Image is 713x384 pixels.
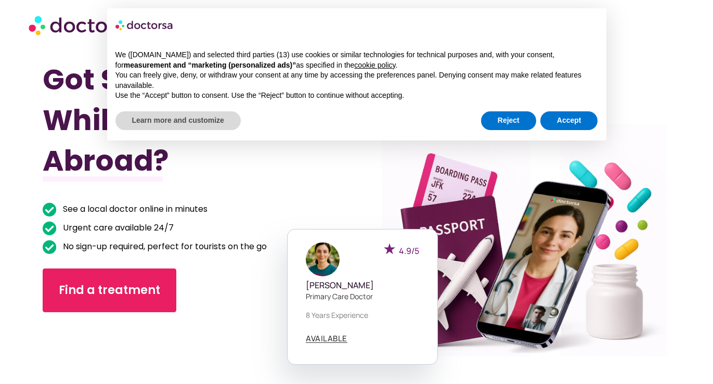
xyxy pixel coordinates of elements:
[354,61,395,69] a: cookie policy
[306,335,347,342] span: AVAILABLE
[540,111,598,130] button: Accept
[115,50,598,70] p: We ([DOMAIN_NAME]) and selected third parties (13) use cookies or similar technologies for techni...
[481,111,536,130] button: Reject
[60,239,267,254] span: No sign-up required, perfect for tourists on the go
[124,61,296,69] strong: measurement and “marketing (personalized ads)”
[115,111,241,130] button: Learn more and customize
[60,221,174,235] span: Urgent care available 24/7
[60,202,208,216] span: See a local doctor online in minutes
[306,280,419,290] h5: [PERSON_NAME]
[306,291,419,302] p: Primary care doctor
[115,17,174,33] img: logo
[306,335,347,343] a: AVAILABLE
[115,91,598,101] p: Use the “Accept” button to consent. Use the “Reject” button to continue without accepting.
[59,282,160,299] span: Find a treatment
[43,59,309,181] h1: Got Sick While Traveling Abroad?
[399,245,419,257] span: 4.9/5
[306,310,419,321] p: 8 years experience
[115,70,598,91] p: You can freely give, deny, or withdraw your consent at any time by accessing the preferences pane...
[43,268,176,312] a: Find a treatment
